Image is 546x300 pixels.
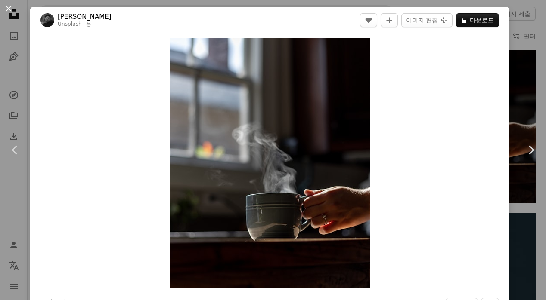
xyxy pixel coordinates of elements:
button: 이 이미지 확대 [170,38,370,288]
div: 용 [58,21,112,28]
img: 증기가 나오는 컵을 들고 있는 사람 [170,38,370,288]
img: Blake Cheek의 프로필로 이동 [40,13,54,27]
button: 다운로드 [456,13,499,27]
a: 다음 [516,109,546,191]
a: [PERSON_NAME] [58,12,112,21]
button: 좋아요 [360,13,377,27]
a: Unsplash+ [58,21,86,27]
button: 이미지 편집 [401,13,453,27]
button: 컬렉션에 추가 [381,13,398,27]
